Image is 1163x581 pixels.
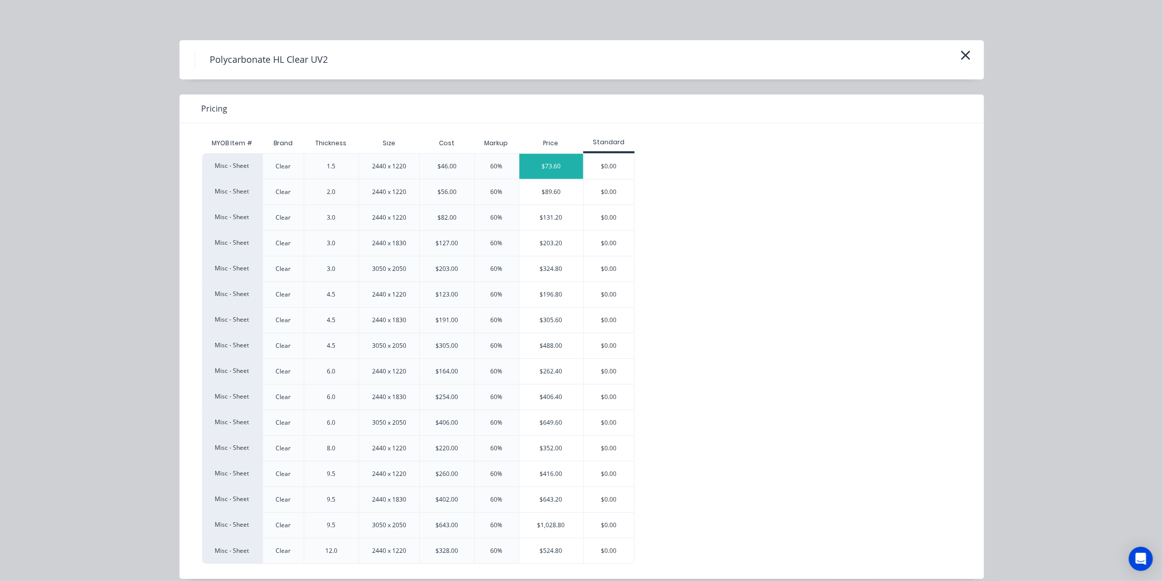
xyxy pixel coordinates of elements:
[372,367,406,376] div: 2440 x 1220
[327,187,335,197] div: 2.0
[435,290,458,299] div: $123.00
[519,384,583,410] div: $406.40
[584,384,634,410] div: $0.00
[202,410,262,435] div: Misc - Sheet
[437,213,457,222] div: $82.00
[584,231,634,256] div: $0.00
[327,469,335,478] div: 9.5
[519,513,583,538] div: $1,028.80
[584,487,634,512] div: $0.00
[202,179,262,205] div: Misc - Sheet
[265,131,301,156] div: Brand
[327,393,335,402] div: 6.0
[491,546,503,555] div: 60%
[202,512,262,538] div: Misc - Sheet
[491,495,503,504] div: 60%
[202,435,262,461] div: Misc - Sheet
[491,213,503,222] div: 60%
[435,264,458,273] div: $203.00
[435,316,458,325] div: $191.00
[519,179,583,205] div: $89.60
[202,230,262,256] div: Misc - Sheet
[584,513,634,538] div: $0.00
[276,341,291,350] div: Clear
[435,393,458,402] div: $254.00
[372,187,406,197] div: 2440 x 1220
[491,418,503,427] div: 60%
[276,187,291,197] div: Clear
[276,418,291,427] div: Clear
[327,239,335,248] div: 3.0
[584,461,634,487] div: $0.00
[202,205,262,230] div: Misc - Sheet
[327,290,335,299] div: 4.5
[519,333,583,358] div: $488.00
[202,461,262,487] div: Misc - Sheet
[583,138,635,147] div: Standard
[372,239,406,248] div: 2440 x 1830
[372,264,406,273] div: 3050 x 2050
[276,316,291,325] div: Clear
[327,444,335,453] div: 8.0
[435,341,458,350] div: $305.00
[276,213,291,222] div: Clear
[327,495,335,504] div: 9.5
[519,133,583,153] div: Price
[584,436,634,461] div: $0.00
[276,290,291,299] div: Clear
[202,487,262,512] div: Misc - Sheet
[276,239,291,248] div: Clear
[491,393,503,402] div: 60%
[491,444,503,453] div: 60%
[202,307,262,333] div: Misc - Sheet
[491,290,503,299] div: 60%
[491,316,503,325] div: 60%
[372,546,406,555] div: 2440 x 1220
[491,239,503,248] div: 60%
[584,256,634,281] div: $0.00
[491,521,503,530] div: 60%
[276,495,291,504] div: Clear
[195,50,343,69] h4: Polycarbonate HL Clear UV2
[584,154,634,179] div: $0.00
[372,316,406,325] div: 2440 x 1830
[435,495,458,504] div: $402.00
[327,521,335,530] div: 9.5
[437,187,457,197] div: $56.00
[202,133,262,153] div: MYOB Item #
[276,393,291,402] div: Clear
[435,239,458,248] div: $127.00
[325,546,337,555] div: 12.0
[491,341,503,350] div: 60%
[519,205,583,230] div: $131.20
[584,410,634,435] div: $0.00
[372,393,406,402] div: 2440 x 1830
[584,205,634,230] div: $0.00
[435,546,458,555] div: $328.00
[584,308,634,333] div: $0.00
[491,264,503,273] div: 60%
[276,546,291,555] div: Clear
[519,154,583,179] div: $73.60
[435,367,458,376] div: $164.00
[519,282,583,307] div: $196.80
[372,418,406,427] div: 3050 x 2050
[519,487,583,512] div: $643.20
[584,359,634,384] div: $0.00
[519,538,583,563] div: $524.80
[437,162,457,171] div: $46.00
[519,359,583,384] div: $262.40
[435,521,458,530] div: $643.00
[584,282,634,307] div: $0.00
[491,469,503,478] div: 60%
[519,308,583,333] div: $305.60
[307,131,354,156] div: Thickness
[519,436,583,461] div: $352.00
[491,367,503,376] div: 60%
[584,333,634,358] div: $0.00
[327,316,335,325] div: 4.5
[375,131,403,156] div: Size
[372,341,406,350] div: 3050 x 2050
[327,264,335,273] div: 3.0
[276,264,291,273] div: Clear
